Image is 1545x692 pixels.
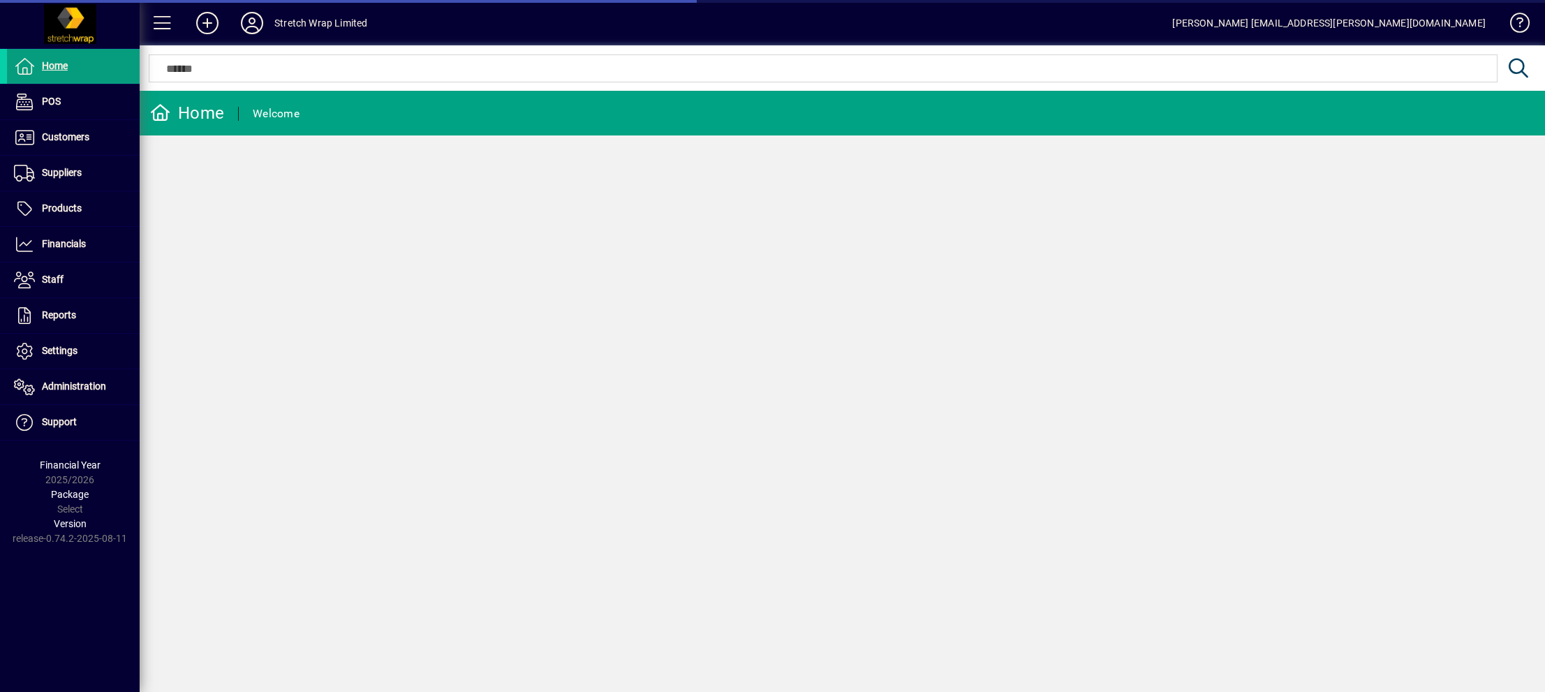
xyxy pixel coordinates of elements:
a: Products [7,191,140,226]
a: POS [7,84,140,119]
div: Welcome [253,103,300,125]
span: Financials [42,238,86,249]
a: Financials [7,227,140,262]
span: Staff [42,274,64,285]
div: Home [150,102,224,124]
span: Suppliers [42,167,82,178]
span: Reports [42,309,76,321]
button: Add [185,10,230,36]
span: Home [42,60,68,71]
a: Customers [7,120,140,155]
span: Financial Year [40,459,101,471]
a: Support [7,405,140,440]
a: Staff [7,263,140,297]
a: Knowledge Base [1500,3,1528,48]
span: POS [42,96,61,107]
span: Customers [42,131,89,142]
span: Support [42,416,77,427]
div: Stretch Wrap Limited [274,12,368,34]
span: Package [51,489,89,500]
div: [PERSON_NAME] [EMAIL_ADDRESS][PERSON_NAME][DOMAIN_NAME] [1172,12,1486,34]
span: Settings [42,345,77,356]
a: Reports [7,298,140,333]
span: Products [42,203,82,214]
a: Settings [7,334,140,369]
span: Administration [42,381,106,392]
button: Profile [230,10,274,36]
span: Version [54,518,87,529]
a: Suppliers [7,156,140,191]
a: Administration [7,369,140,404]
